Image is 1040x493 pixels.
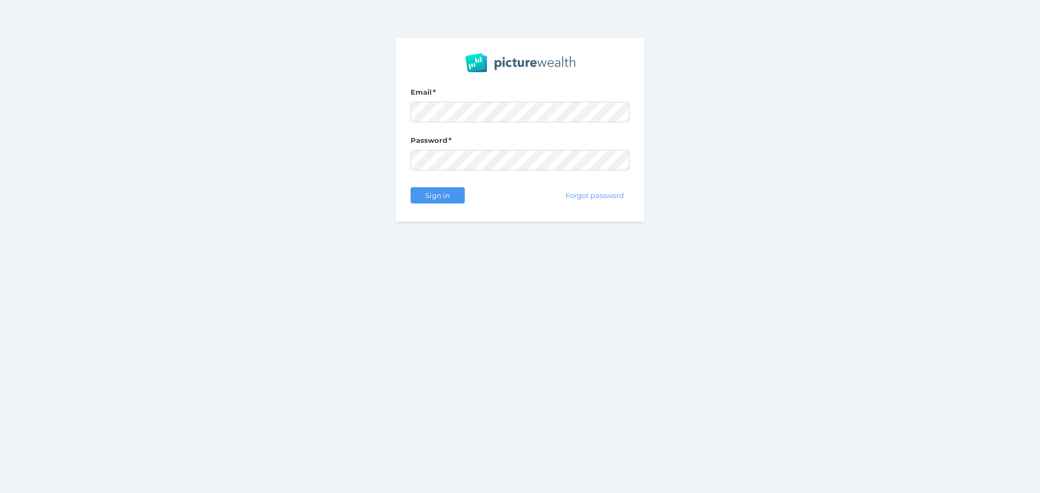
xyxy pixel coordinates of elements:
button: Forgot password [561,187,629,203]
label: Email [411,88,629,102]
button: Sign in [411,187,465,203]
label: Password [411,136,629,150]
span: Sign in [420,191,454,200]
img: PW [465,53,575,73]
span: Forgot password [561,191,629,200]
